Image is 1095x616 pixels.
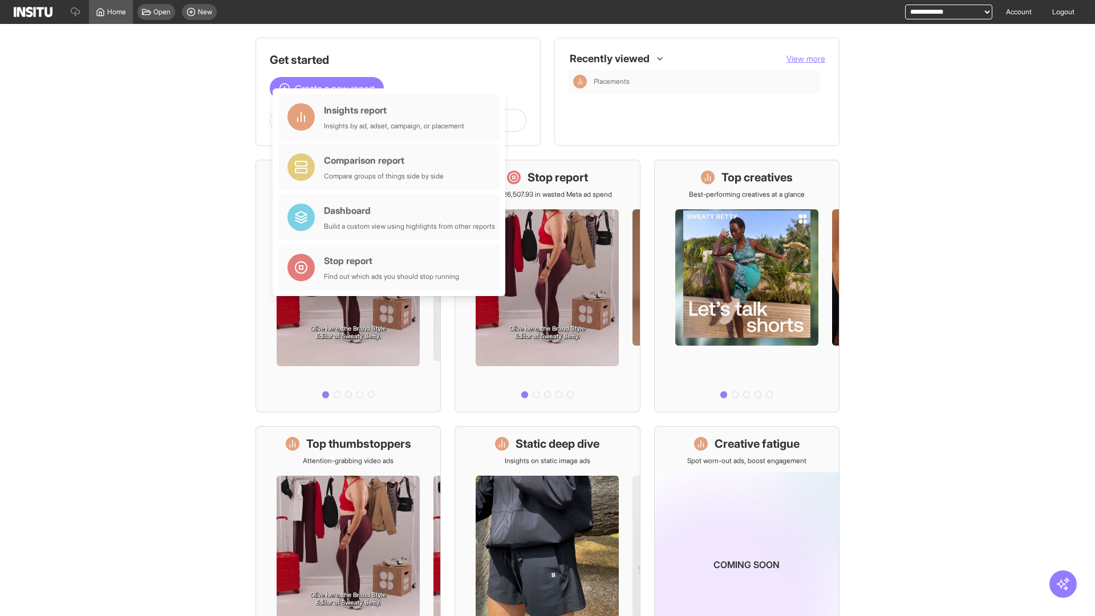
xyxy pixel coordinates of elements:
h1: Top creatives [721,169,793,185]
a: Stop reportSave £26,507.93 in wasted Meta ad spend [455,160,640,412]
div: Build a custom view using highlights from other reports [324,222,495,231]
button: View more [786,53,825,64]
div: Insights report [324,103,464,117]
p: Save £26,507.93 in wasted Meta ad spend [482,190,612,199]
div: Compare groups of things side by side [324,172,444,181]
a: Top creativesBest-performing creatives at a glance [654,160,839,412]
div: Dashboard [324,204,495,217]
span: Placements [594,77,630,86]
span: Placements [594,77,816,86]
div: Insights [573,75,587,88]
span: Open [153,7,171,17]
p: Attention-grabbing video ads [303,456,394,465]
p: Insights on static image ads [505,456,590,465]
h1: Get started [270,52,526,68]
div: Comparison report [324,153,444,167]
p: Best-performing creatives at a glance [689,190,805,199]
div: Insights by ad, adset, campaign, or placement [324,121,464,131]
span: View more [786,54,825,63]
h1: Top thumbstoppers [306,436,411,452]
h1: Stop report [528,169,588,185]
div: Stop report [324,254,459,268]
button: Create a new report [270,77,384,100]
span: Create a new report [295,82,375,95]
span: Home [107,7,126,17]
a: What's live nowSee all active ads instantly [255,160,441,412]
img: Logo [14,7,52,17]
div: Find out which ads you should stop running [324,272,459,281]
h1: Static deep dive [516,436,599,452]
span: New [198,7,212,17]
